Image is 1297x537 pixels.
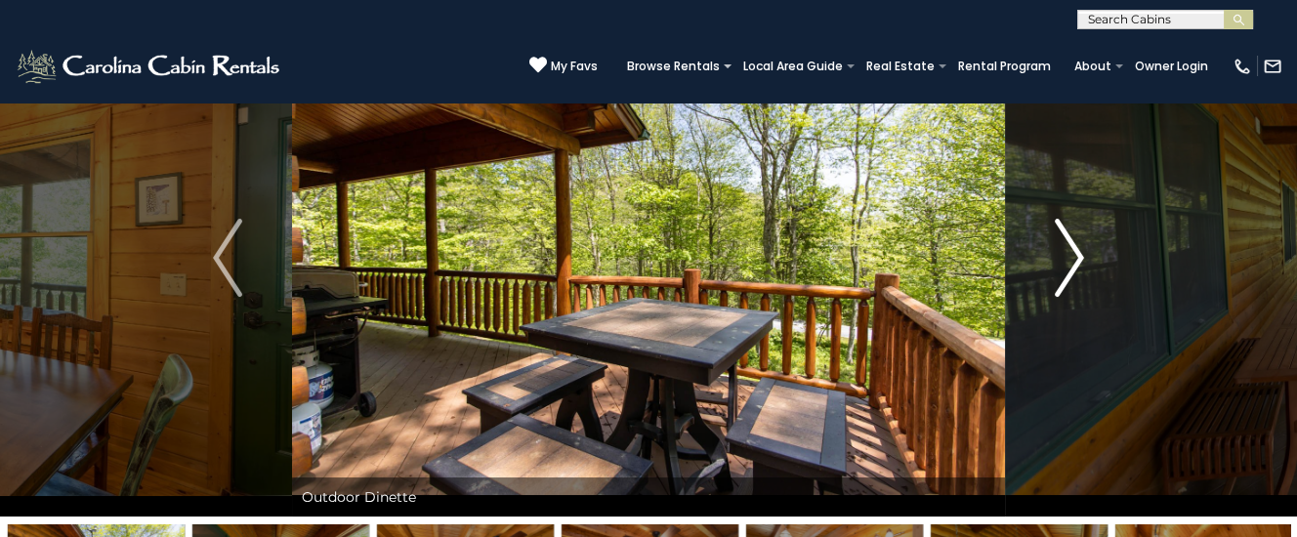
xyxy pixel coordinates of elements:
[551,58,598,75] span: My Favs
[857,53,944,80] a: Real Estate
[529,56,598,76] a: My Favs
[617,53,730,80] a: Browse Rentals
[1263,57,1282,76] img: mail-regular-white.png
[213,219,242,297] img: arrow
[948,53,1061,80] a: Rental Program
[733,53,853,80] a: Local Area Guide
[1233,57,1252,76] img: phone-regular-white.png
[1125,53,1218,80] a: Owner Login
[1065,53,1121,80] a: About
[15,47,285,86] img: White-1-2.png
[292,477,1005,516] div: Outdoor Dinette
[1055,219,1084,297] img: arrow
